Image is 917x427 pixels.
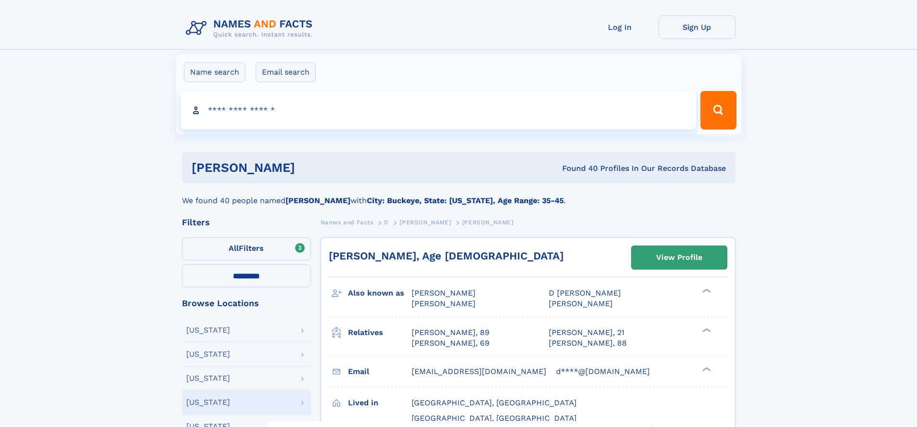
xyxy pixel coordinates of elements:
[321,216,374,228] a: Names and Facts
[549,327,624,338] a: [PERSON_NAME], 21
[348,395,412,411] h3: Lived in
[367,196,564,205] b: City: Buckeye, State: [US_STATE], Age Range: 35-45
[285,196,350,205] b: [PERSON_NAME]
[632,246,727,269] a: View Profile
[186,399,230,406] div: [US_STATE]
[412,338,490,349] a: [PERSON_NAME], 69
[182,183,736,207] div: We found 40 people named with .
[229,244,239,253] span: All
[348,363,412,380] h3: Email
[412,367,546,376] span: [EMAIL_ADDRESS][DOMAIN_NAME]
[700,288,711,294] div: ❯
[412,299,476,308] span: [PERSON_NAME]
[182,237,311,260] label: Filters
[384,219,389,226] span: D
[182,299,311,308] div: Browse Locations
[384,216,389,228] a: D
[186,375,230,382] div: [US_STATE]
[581,15,659,39] a: Log In
[192,162,429,174] h1: [PERSON_NAME]
[700,366,711,372] div: ❯
[181,91,697,129] input: search input
[549,338,627,349] a: [PERSON_NAME], 88
[700,91,736,129] button: Search Button
[186,326,230,334] div: [US_STATE]
[549,299,613,308] span: [PERSON_NAME]
[348,285,412,301] h3: Also known as
[186,350,230,358] div: [US_STATE]
[329,250,564,262] a: [PERSON_NAME], Age [DEMOGRAPHIC_DATA]
[256,62,316,82] label: Email search
[428,163,726,174] div: Found 40 Profiles In Our Records Database
[412,398,577,407] span: [GEOGRAPHIC_DATA], [GEOGRAPHIC_DATA]
[549,288,621,298] span: D [PERSON_NAME]
[184,62,245,82] label: Name search
[400,216,451,228] a: [PERSON_NAME]
[700,327,711,333] div: ❯
[182,15,321,41] img: Logo Names and Facts
[659,15,736,39] a: Sign Up
[400,219,451,226] span: [PERSON_NAME]
[412,327,490,338] a: [PERSON_NAME], 89
[348,324,412,341] h3: Relatives
[412,414,577,423] span: [GEOGRAPHIC_DATA], [GEOGRAPHIC_DATA]
[462,219,514,226] span: [PERSON_NAME]
[412,288,476,298] span: [PERSON_NAME]
[656,246,702,269] div: View Profile
[182,218,311,227] div: Filters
